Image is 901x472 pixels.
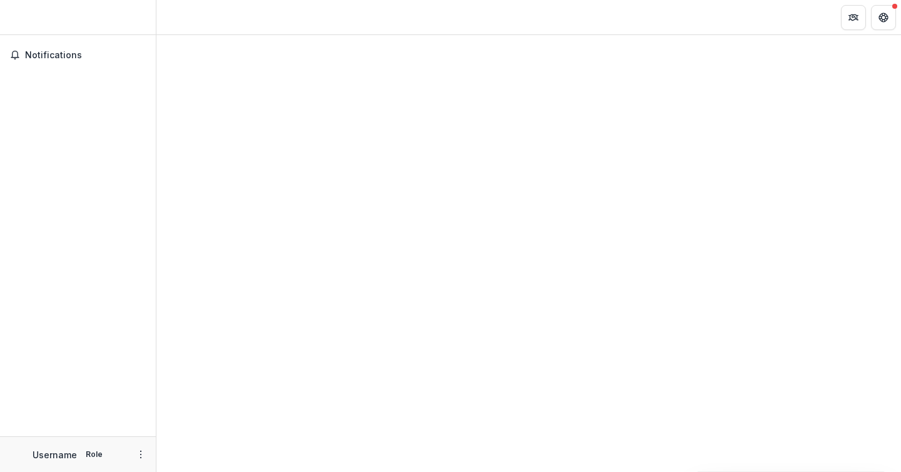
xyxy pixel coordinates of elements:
button: Get Help [871,5,896,30]
button: Notifications [5,45,151,65]
span: Notifications [25,50,146,61]
p: Role [82,449,106,460]
button: More [133,447,148,462]
p: Username [33,448,77,461]
button: Partners [841,5,866,30]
